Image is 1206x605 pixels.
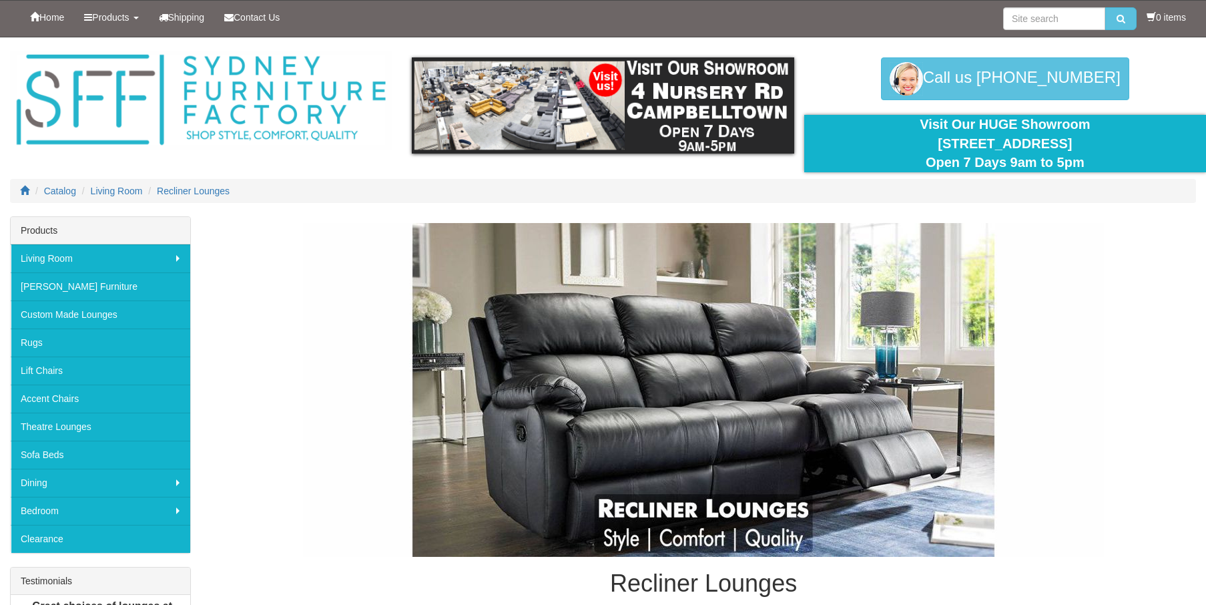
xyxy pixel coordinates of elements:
img: showroom.gif [412,57,794,154]
div: Testimonials [11,568,190,595]
div: Products [11,217,190,244]
input: Site search [1003,7,1105,30]
li: 0 items [1147,11,1186,24]
span: Home [39,12,64,23]
a: Home [20,1,74,34]
a: Products [74,1,148,34]
a: Theatre Lounges [11,413,190,441]
h1: Recliner Lounges [211,570,1196,597]
a: Living Room [11,244,190,272]
a: Sofa Beds [11,441,190,469]
a: Custom Made Lounges [11,300,190,329]
span: Contact Us [234,12,280,23]
a: Living Room [91,186,143,196]
img: Recliner Lounges [303,223,1104,557]
a: Bedroom [11,497,190,525]
a: Clearance [11,525,190,553]
a: Contact Us [214,1,290,34]
a: Lift Chairs [11,357,190,385]
a: Dining [11,469,190,497]
a: Rugs [11,329,190,357]
img: Sydney Furniture Factory [10,51,392,150]
div: Visit Our HUGE Showroom [STREET_ADDRESS] Open 7 Days 9am to 5pm [814,115,1196,172]
a: [PERSON_NAME] Furniture [11,272,190,300]
span: Products [92,12,129,23]
a: Catalog [44,186,76,196]
a: Recliner Lounges [157,186,230,196]
span: Shipping [168,12,205,23]
a: Shipping [149,1,215,34]
a: Accent Chairs [11,385,190,413]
